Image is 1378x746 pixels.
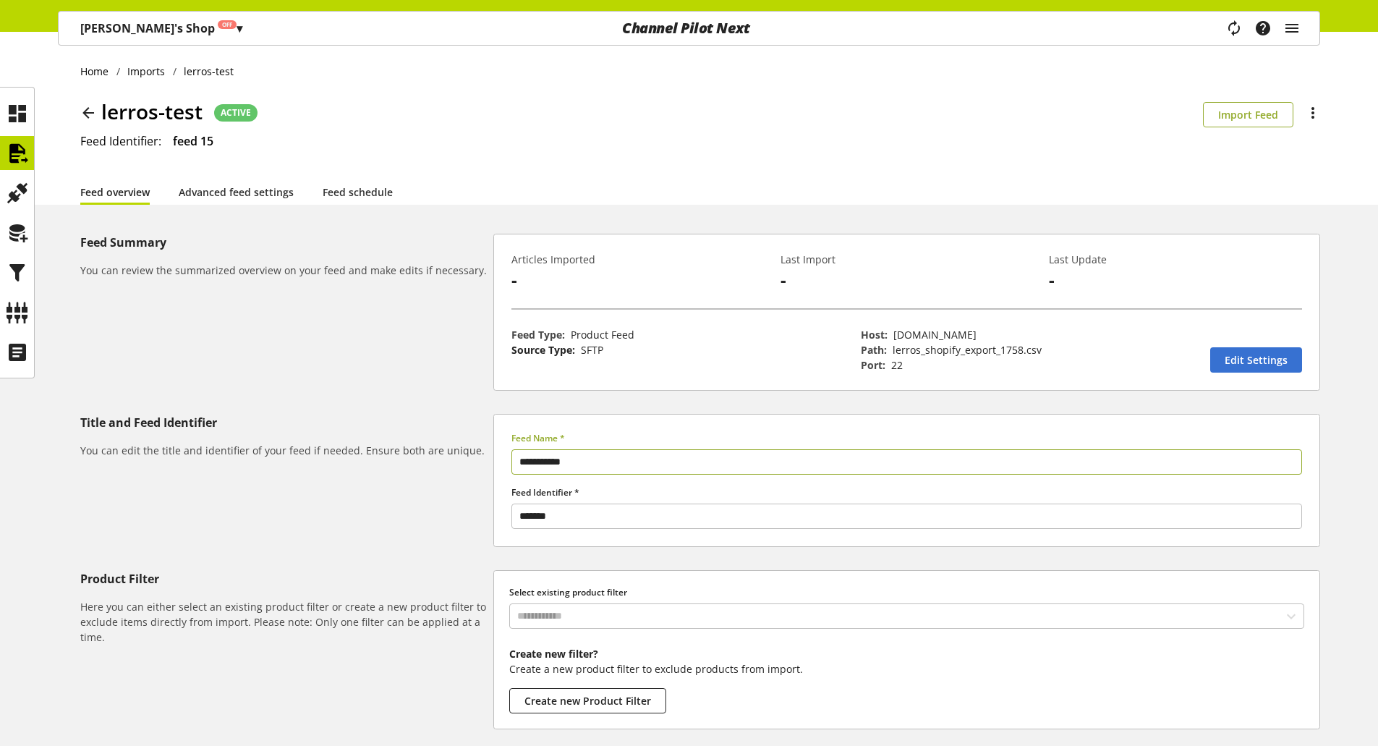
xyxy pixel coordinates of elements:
[509,688,666,713] button: Create new Product Filter
[1210,347,1302,373] a: Edit Settings
[524,693,651,708] span: Create new Product Filter
[58,11,1320,46] nav: main navigation
[80,133,161,149] span: Feed Identifier:
[893,343,1042,357] span: lerros_shopify_export_1758.csv
[80,443,488,458] h6: You can edit the title and identifier of your feed if needed. Ensure both are unique.
[511,486,579,499] span: Feed Identifier *
[120,64,173,79] a: Imports
[80,185,150,200] a: Feed overview
[511,328,565,342] span: Feed Type:
[1049,267,1302,293] p: -
[222,20,232,29] span: Off
[509,647,598,661] b: Create new filter?
[101,96,203,127] span: lerros-test
[893,328,977,342] span: ftp.channelpilot.com
[80,234,488,251] h5: Feed Summary
[80,414,488,431] h5: Title and Feed Identifier
[511,432,565,444] span: Feed Name *
[571,328,634,342] span: Product Feed
[80,64,116,79] a: Home
[509,661,1304,677] p: Create a new product filter to exclude products from import.
[80,263,488,278] h6: You can review the summarized overview on your feed and make edits if necessary.
[1203,102,1293,127] button: Import Feed
[1049,252,1302,267] p: Last Update
[80,599,488,645] h6: Here you can either select an existing product filter or create a new product filter to exclude i...
[861,328,888,342] span: Host:
[781,252,1034,267] p: Last Import
[80,20,242,37] p: [PERSON_NAME]'s Shop
[511,252,765,267] p: Articles Imported
[221,106,251,119] span: ACTIVE
[1218,107,1278,122] span: Import Feed
[891,358,903,372] span: 22
[511,267,765,293] p: -
[323,185,393,200] a: Feed schedule
[511,343,575,357] span: Source Type:
[237,20,242,36] span: ▾
[173,133,213,149] span: feed 15
[861,343,887,357] span: Path:
[179,185,294,200] a: Advanced feed settings
[781,267,1034,293] p: -
[861,358,885,372] span: Port:
[581,343,603,357] span: SFTP
[1225,352,1288,368] span: Edit Settings
[509,586,1304,599] label: Select existing product filter
[80,570,488,588] h5: Product Filter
